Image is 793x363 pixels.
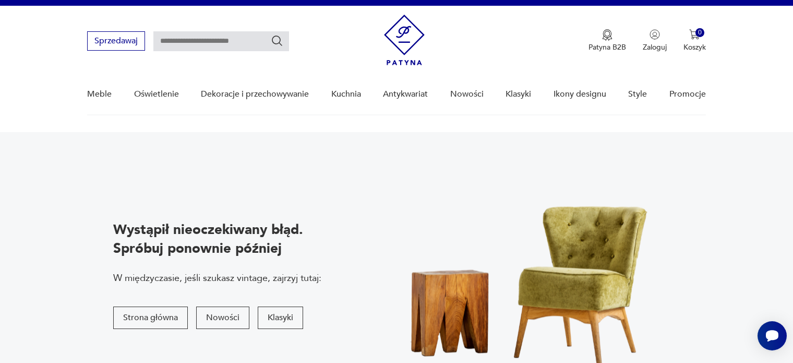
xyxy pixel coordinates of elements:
[113,307,188,329] button: Strona główna
[689,29,700,40] img: Ikona koszyka
[383,74,428,114] a: Antykwariat
[506,74,531,114] a: Klasyki
[643,29,667,52] button: Zaloguj
[643,42,667,52] p: Zaloguj
[196,307,249,329] button: Nowości
[588,29,626,52] a: Ikona medaluPatyna B2B
[683,42,706,52] p: Koszyk
[683,29,706,52] button: 0Koszyk
[602,29,612,41] img: Ikona medalu
[134,74,179,114] a: Oświetlenie
[113,220,321,239] p: Wystąpił nieoczekiwany błąd.
[669,74,706,114] a: Promocje
[331,74,361,114] a: Kuchnia
[87,38,145,45] a: Sprzedawaj
[87,74,112,114] a: Meble
[588,42,626,52] p: Patyna B2B
[87,31,145,51] button: Sprzedawaj
[113,272,321,285] p: W międzyczasie, jeśli szukasz vintage, zajrzyj tutaj:
[201,74,309,114] a: Dekoracje i przechowywanie
[628,74,647,114] a: Style
[758,321,787,350] iframe: Smartsupp widget button
[271,34,283,47] button: Szukaj
[554,74,606,114] a: Ikony designu
[588,29,626,52] button: Patyna B2B
[258,307,303,329] button: Klasyki
[450,74,484,114] a: Nowości
[695,28,704,37] div: 0
[113,239,321,258] p: Spróbuj ponownie później
[650,29,660,40] img: Ikonka użytkownika
[384,15,425,65] img: Patyna - sklep z meblami i dekoracjami vintage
